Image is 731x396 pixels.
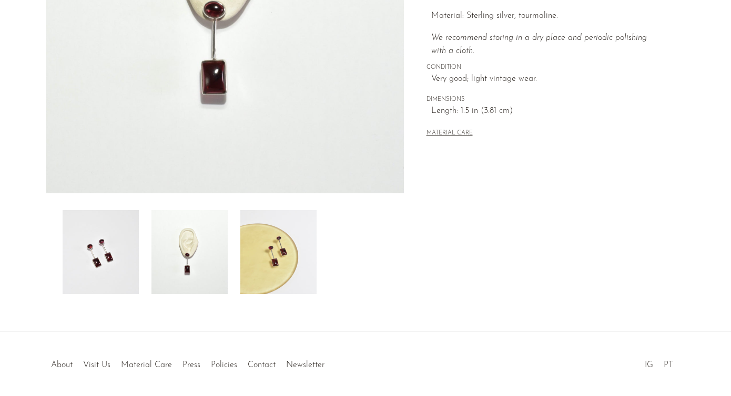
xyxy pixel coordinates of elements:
ul: Social Medias [639,352,678,372]
button: MATERIAL CARE [427,130,473,138]
img: Silver Tourmaline Earrings [151,210,228,294]
a: PT [664,361,673,369]
a: Press [182,361,200,369]
ul: Quick links [46,352,330,372]
a: About [51,361,73,369]
p: Material: Sterling silver, tourmaline. [431,9,663,23]
a: IG [645,361,653,369]
i: We recommend storing in a dry place and periodic polishing with a cloth. [431,34,647,56]
a: Contact [248,361,276,369]
span: Length: 1.5 in (3.81 cm) [431,105,663,118]
img: Silver Tourmaline Earrings [63,210,139,294]
span: Very good; light vintage wear. [431,72,663,86]
img: Silver Tourmaline Earrings [240,210,317,294]
span: DIMENSIONS [427,95,663,105]
a: Policies [211,361,237,369]
a: Visit Us [83,361,110,369]
a: Material Care [121,361,172,369]
span: CONDITION [427,63,663,72]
